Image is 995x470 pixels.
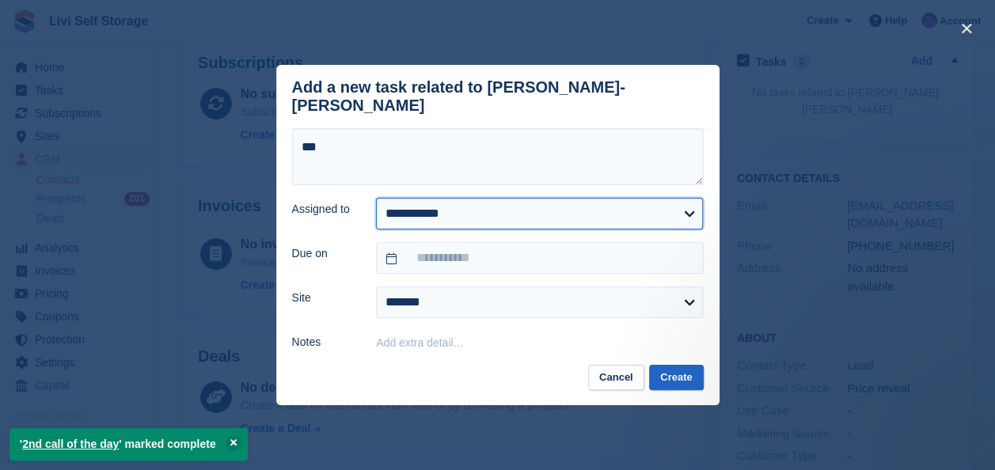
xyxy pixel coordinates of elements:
button: close [954,16,979,41]
button: Create [649,365,703,391]
a: 2nd call of the day [22,438,119,450]
button: Add extra detail… [376,336,464,349]
p: ' ' marked complete [9,428,248,461]
label: Due on [292,245,358,262]
div: Add a new task related to [PERSON_NAME]-[PERSON_NAME] [292,78,704,115]
label: Notes [292,334,358,351]
label: Assigned to [292,201,358,218]
label: Site [292,290,358,306]
button: Cancel [588,365,644,391]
